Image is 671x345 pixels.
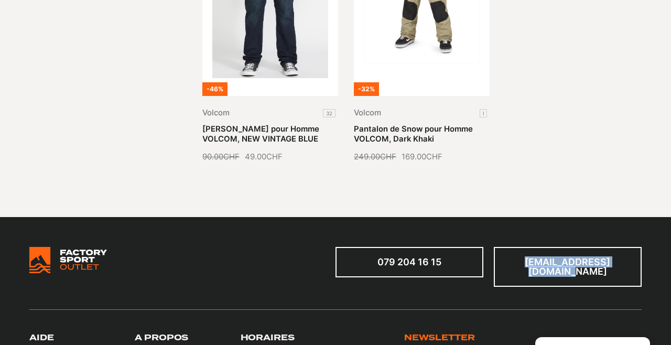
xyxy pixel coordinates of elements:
[354,124,473,144] a: Pantalon de Snow pour Homme VOLCOM, Dark Khaki
[404,333,475,343] h3: Newsletter
[135,333,188,343] h3: A propos
[335,247,483,277] a: 079 204 16 15
[29,247,106,273] img: Bricks Woocommerce Starter
[202,124,319,144] a: [PERSON_NAME] pour Homme VOLCOM, NEW VINTAGE BLUE
[29,333,53,343] h3: Aide
[241,333,295,343] h3: Horaires
[494,247,642,286] a: [EMAIL_ADDRESS][DOMAIN_NAME]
